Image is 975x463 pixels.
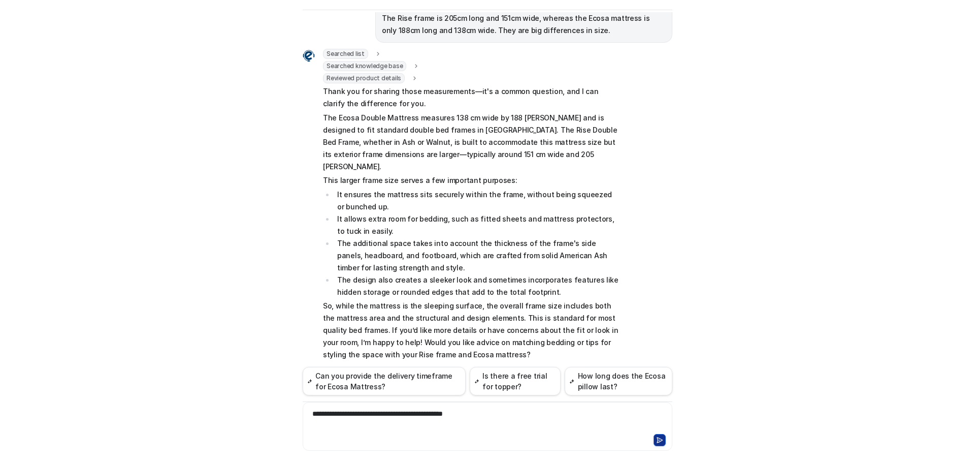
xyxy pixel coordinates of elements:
span: Reviewed product details [323,73,405,83]
span: Searched list [323,49,368,59]
p: So, while the mattress is the sleeping surface, the overall frame size includes both the mattress... [323,300,620,361]
img: Widget [303,50,315,62]
p: Thank you for sharing those measurements—it's a common question, and I can clarify the difference... [323,85,620,110]
p: The Ecosa Double Mattress measures 138 cm wide by 188 [PERSON_NAME] and is designed to fit standa... [323,112,620,173]
button: Can you provide the delivery timeframe for Ecosa Mattress? [303,367,466,395]
button: How long does the Ecosa pillow last? [565,367,672,395]
li: It ensures the mattress sits securely within the frame, without being squeezed or bunched up. [334,189,620,213]
li: The additional space takes into account the thickness of the frame's side panels, headboard, and ... [334,237,620,274]
button: Is there a free trial for topper? [470,367,561,395]
span: Searched knowledge base [323,61,406,71]
li: The design also creates a sleeker look and sometimes incorporates features like hidden storage or... [334,274,620,298]
p: This larger frame size serves a few important purposes: [323,174,620,187]
li: It allows extra room for bedding, such as fitted sheets and mattress protectors, to tuck in easily. [334,213,620,237]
